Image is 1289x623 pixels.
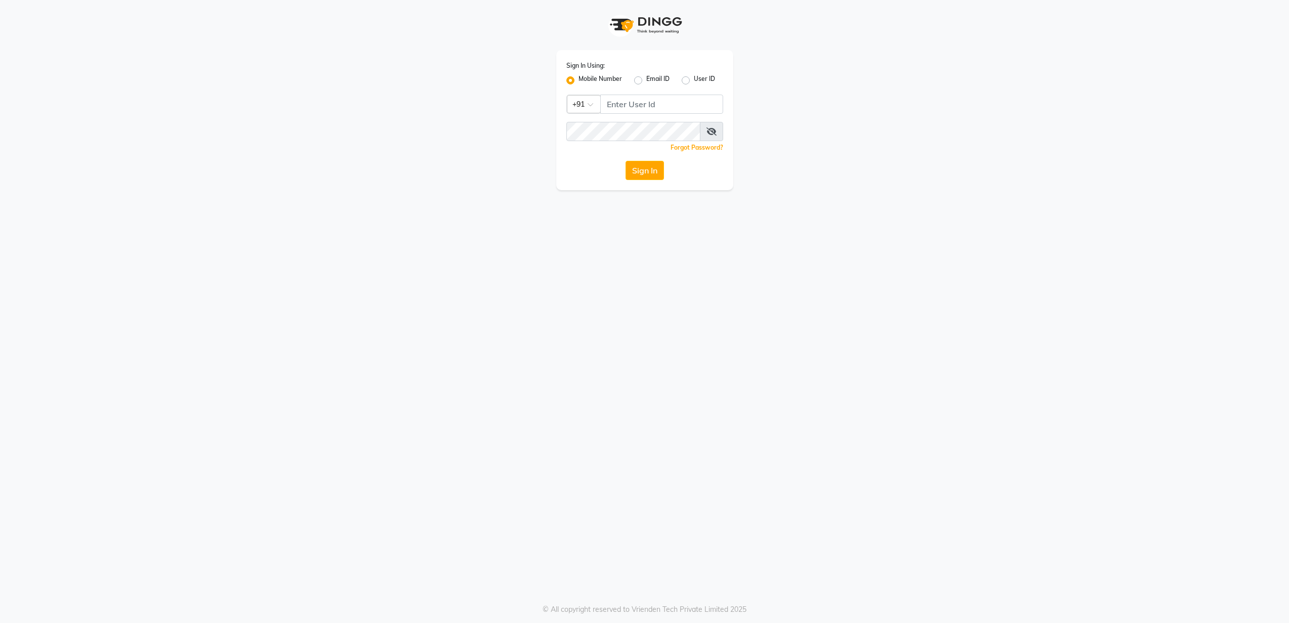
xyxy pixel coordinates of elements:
button: Sign In [626,161,664,180]
img: logo1.svg [604,10,685,40]
label: Email ID [646,74,670,86]
label: User ID [694,74,715,86]
a: Forgot Password? [671,144,723,151]
input: Username [566,122,700,141]
label: Sign In Using: [566,61,605,70]
input: Username [600,95,723,114]
label: Mobile Number [579,74,622,86]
